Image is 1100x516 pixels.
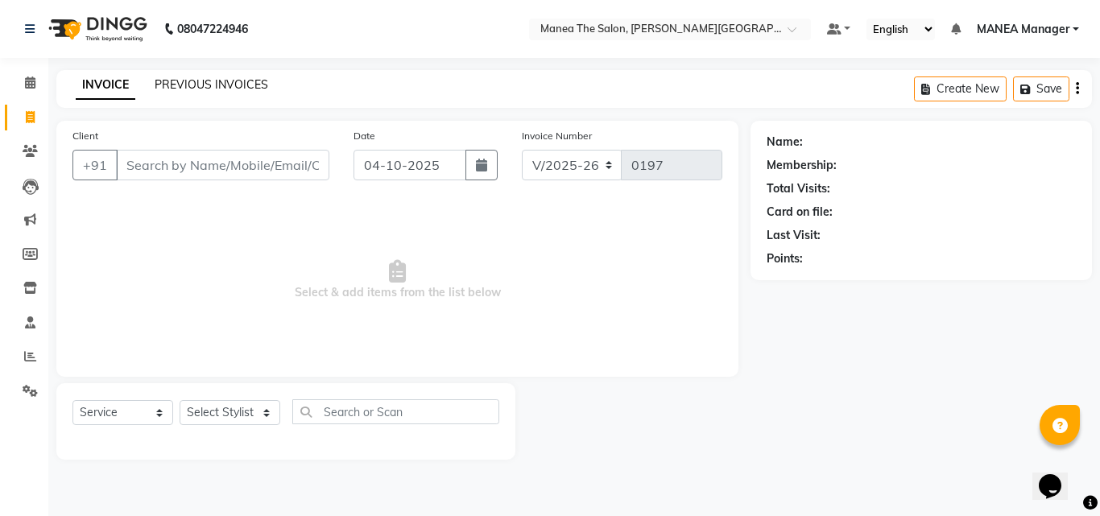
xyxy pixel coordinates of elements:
[72,200,722,361] span: Select & add items from the list below
[767,134,803,151] div: Name:
[155,77,268,92] a: PREVIOUS INVOICES
[767,157,837,174] div: Membership:
[522,129,592,143] label: Invoice Number
[76,71,135,100] a: INVOICE
[177,6,248,52] b: 08047224946
[292,399,499,424] input: Search or Scan
[1013,76,1069,101] button: Save
[914,76,1007,101] button: Create New
[1032,452,1084,500] iframe: chat widget
[72,150,118,180] button: +91
[354,129,375,143] label: Date
[767,227,821,244] div: Last Visit:
[72,129,98,143] label: Client
[767,250,803,267] div: Points:
[116,150,329,180] input: Search by Name/Mobile/Email/Code
[977,21,1069,38] span: MANEA Manager
[767,204,833,221] div: Card on file:
[41,6,151,52] img: logo
[767,180,830,197] div: Total Visits:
